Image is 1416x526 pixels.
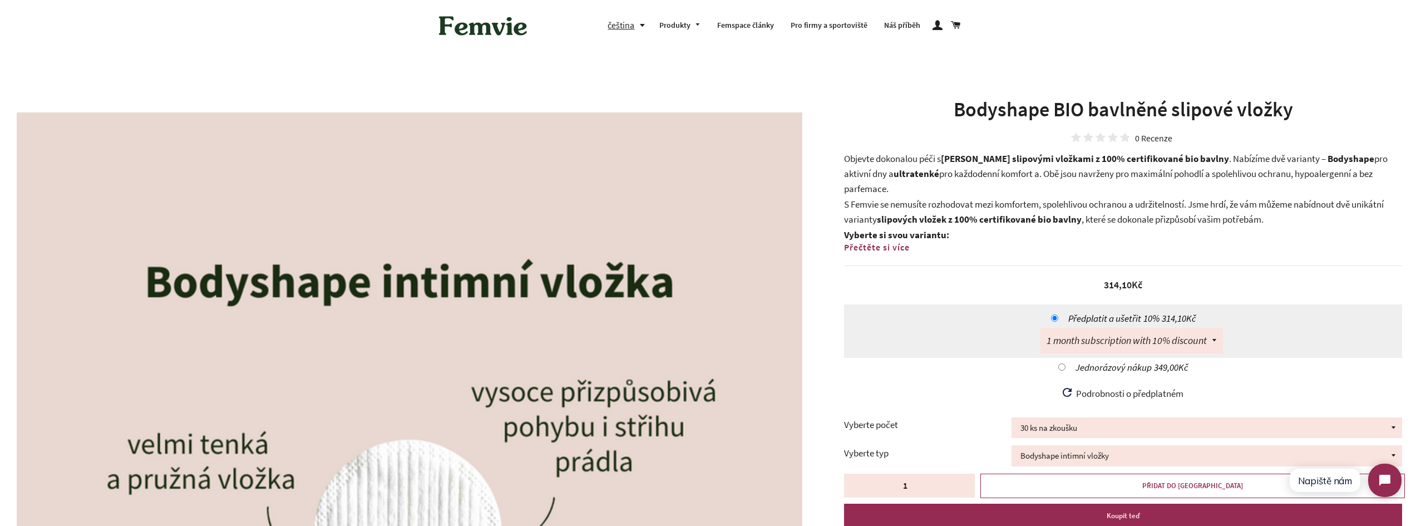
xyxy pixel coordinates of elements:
span: original price [1154,361,1188,373]
span: Objevte dokonalou péči s [844,153,941,165]
span: Jednorázový nákup [1075,361,1154,373]
a: Pro firmy a sportoviště [782,11,876,40]
span: 314,10Kč [1104,278,1142,291]
span: Podrobnosti o předplatném [1072,387,1183,400]
span: pro aktivní dny a pro každodenní komfort a. Obě jsou navrženy pro maximální pohodlí a spolehlivou... [844,153,1388,194]
div: 0 Recenze [1135,134,1172,142]
span: recurring price [1162,312,1196,325]
a: Náš příběh [876,11,929,40]
h1: Bodyshape BIO bavlněné slipové vložky [844,96,1402,124]
span: 10% [1143,312,1162,325]
label: Vyberte počet [844,417,1012,432]
span: S Femvie se nemusíte rozhodovat mezi komfortem, spolehlivou ochranou a udržitelností. Jsme hrdí, ... [844,198,1384,225]
b: Bodyshape [1328,153,1374,165]
button: PŘIDAT DO [GEOGRAPHIC_DATA] [980,474,1405,498]
b: slipových vložek z 100% certifikované bio bavlny [877,213,1082,225]
span: Přečtěte si více [844,242,910,253]
label: Vyberte typ [844,446,1012,461]
a: Femspace články [709,11,782,40]
iframe: Tidio Chat [1279,454,1411,507]
a: Produkty [651,11,709,40]
button: čeština [608,18,651,33]
span: . Nabízíme dvě varianty – [1229,153,1326,165]
span: PŘIDAT DO [GEOGRAPHIC_DATA] [1142,481,1243,490]
img: Femvie [433,8,533,43]
b: Vyberte si svou variantu: [844,229,949,241]
span: Předplatit a ušetřit [1068,312,1143,325]
strong: u [894,168,899,180]
b: ltratenké [899,168,939,180]
b: [PERSON_NAME] slipovými vložkami z 100% certifikované bio bavlny [941,153,1229,165]
button: Podrobnosti o předplatném [1059,386,1187,402]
